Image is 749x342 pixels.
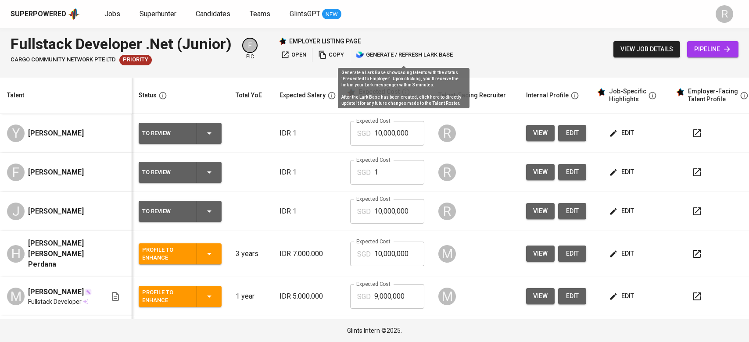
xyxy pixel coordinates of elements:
span: edit [565,248,579,259]
img: glints_star.svg [597,88,606,96]
a: Teams [250,9,272,20]
span: NEW [322,10,341,19]
div: F [7,164,25,181]
p: 1 year [236,291,265,302]
button: copy [316,48,346,62]
img: lark [356,50,365,59]
div: Status [139,90,157,101]
button: To Review [139,123,222,144]
div: Expected Cost [359,88,400,96]
div: Job-Specific Highlights [609,88,646,103]
span: copy [318,50,344,60]
button: edit [558,246,586,262]
a: GlintsGPT NEW [290,9,341,20]
button: edit [558,125,586,141]
div: M [438,288,456,305]
p: IDR 1 [280,167,336,178]
div: To Review [142,206,190,217]
p: IDR 7.000.000 [280,249,336,259]
span: view [533,248,548,259]
div: Y [7,125,25,142]
button: edit [607,203,638,219]
div: R [438,125,456,142]
button: view [526,203,555,219]
button: view [526,246,555,262]
img: glints_star.svg [347,88,355,97]
div: R [716,5,733,23]
p: IDR 1 [280,206,336,217]
span: edit [611,248,634,259]
div: R [438,164,456,181]
div: Superpowered [11,9,66,19]
button: edit [558,164,586,180]
a: Superpoweredapp logo [11,7,80,21]
button: lark generate / refresh lark base [354,48,455,62]
p: 3 years [236,249,265,259]
span: edit [565,206,579,217]
div: To Review [142,167,190,178]
button: edit [607,125,638,141]
button: To Review [139,201,222,222]
p: IDR 1 [280,128,336,139]
div: M [7,288,25,305]
div: Profile to Enhance [142,287,190,306]
p: SGD [357,292,371,302]
div: Fullstack Developer .Net (Junior) [11,33,232,55]
p: SGD [357,167,371,178]
span: edit [611,206,634,217]
button: To Review [139,162,222,183]
span: generate / refresh lark base [356,50,453,60]
button: edit [607,164,638,180]
span: edit [611,128,634,139]
button: view job details [613,41,680,57]
span: edit [565,167,579,178]
span: [PERSON_NAME] [28,287,84,297]
div: Total YoE [236,90,262,101]
button: open [279,48,308,62]
button: Profile to Enhance [139,243,222,264]
span: [PERSON_NAME] [28,206,84,217]
span: pipeline [694,44,731,55]
span: edit [565,128,579,139]
div: Talent [7,90,24,101]
div: R [438,203,456,220]
div: H [7,245,25,263]
span: view [533,206,548,217]
span: GlintsGPT [290,10,320,18]
span: [PERSON_NAME] [28,128,84,139]
span: view [533,291,548,302]
span: edit [611,291,634,302]
button: edit [607,246,638,262]
div: Profile to Enhance [142,244,190,264]
button: edit [607,288,638,304]
a: Candidates [196,9,232,20]
button: edit [558,203,586,219]
div: To Review [142,128,190,139]
p: employer listing page [289,37,361,46]
a: pipeline [687,41,738,57]
div: Expected Salary [280,90,326,101]
span: view [533,128,548,139]
p: IDR 5.000.000 [280,291,336,302]
span: view job details [620,44,673,55]
p: SGD [357,128,371,139]
button: view [526,288,555,304]
div: New Job received from Demand Team [119,55,152,65]
span: [PERSON_NAME] [28,167,84,178]
img: glints_star.svg [676,88,684,96]
button: edit [558,288,586,304]
span: Candidates [196,10,230,18]
span: edit [565,291,579,302]
p: SGD [357,207,371,217]
span: Jobs [104,10,120,18]
span: [PERSON_NAME] [PERSON_NAME] Perdana [28,238,96,270]
img: app logo [68,7,80,21]
span: Fullstack Developer [28,297,82,306]
img: magic_wand.svg [85,289,92,296]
